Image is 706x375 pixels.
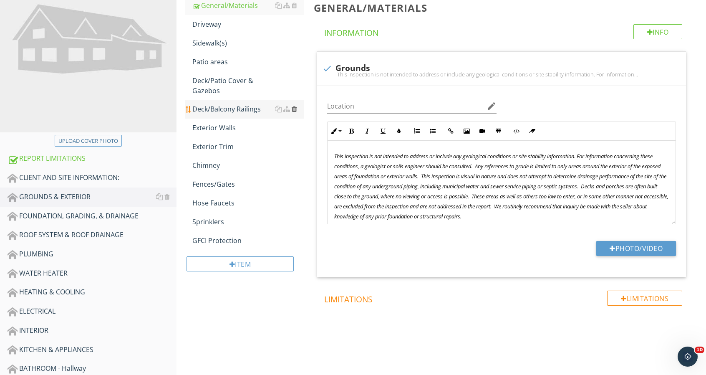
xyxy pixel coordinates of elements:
[13,22,20,28] img: website_grey.svg
[23,48,29,55] img: tab_domain_overview_orange.svg
[192,217,304,227] div: Sprinklers
[322,71,681,78] div: This inspection is not intended to address or include any geological conditions or site stability...
[474,123,490,139] button: Insert Video
[324,24,682,38] h4: Information
[328,123,343,139] button: Inline Style
[8,268,176,279] div: WATER HEATER
[508,123,524,139] button: Code View
[678,347,698,367] iframe: Intercom live chat
[8,363,176,374] div: BATHROOM - Hallway
[22,22,92,28] div: Domain: [DOMAIN_NAME]
[192,198,304,208] div: Hose Faucets
[55,135,122,147] button: Upload cover photo
[83,48,90,55] img: tab_keywords_by_traffic_grey.svg
[192,142,304,152] div: Exterior Trim
[192,0,304,10] div: General/Materials
[314,2,693,13] h3: General/Materials
[8,172,176,183] div: CLIENT AND SITE INFORMATION:
[596,241,676,256] button: Photo/Video
[8,306,176,317] div: ELECTRICAL
[192,179,304,189] div: Fences/Gates
[359,123,375,139] button: Italic (Ctrl+I)
[8,230,176,241] div: ROOF SYSTEM & ROOF DRAINAGE
[391,123,407,139] button: Colors
[8,153,176,164] div: REPORT LIMITATIONS
[334,223,541,230] strong: Testing and evaluation of the barbeque is beyond the scope of this inspection.
[187,256,294,271] div: Item
[32,49,75,55] div: Domain Overview
[192,160,304,170] div: Chimney
[8,345,176,355] div: KITCHEN & APPLIANCES
[23,13,41,20] div: v 4.0.25
[192,57,304,67] div: Patio areas
[633,24,683,39] div: Info
[334,152,668,220] span: This inspection is not intended to address or include any geological conditions or site stability...
[487,101,497,111] i: edit
[8,325,176,336] div: INTERIOR
[327,99,485,113] input: Location
[13,13,20,20] img: logo_orange.svg
[192,104,304,114] div: Deck/Balcony Railings
[8,211,176,222] div: FOUNDATION, GRADING, & DRAINAGE
[8,287,176,298] div: HEATING & COOLING
[607,291,682,306] div: Limitations
[8,192,176,203] div: GROUNDS & EXTERIOR
[425,123,441,139] button: Unordered List
[375,123,391,139] button: Underline (Ctrl+U)
[524,123,540,139] button: Clear Formatting
[695,347,704,353] span: 10
[343,123,359,139] button: Bold (Ctrl+B)
[409,123,425,139] button: Ordered List
[192,123,304,133] div: Exterior Walls
[490,123,506,139] button: Insert Table
[192,38,304,48] div: Sidewalk(s)
[443,123,459,139] button: Insert Link (Ctrl+K)
[8,249,176,260] div: PLUMBING
[92,49,141,55] div: Keywords by Traffic
[192,19,304,29] div: Driveway
[192,236,304,246] div: GFCI Protection
[324,291,682,305] h4: Limitations
[58,137,118,145] div: Upload cover photo
[192,76,304,96] div: Deck/Patio Cover & Gazebos
[459,123,474,139] button: Insert Image (Ctrl+P)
